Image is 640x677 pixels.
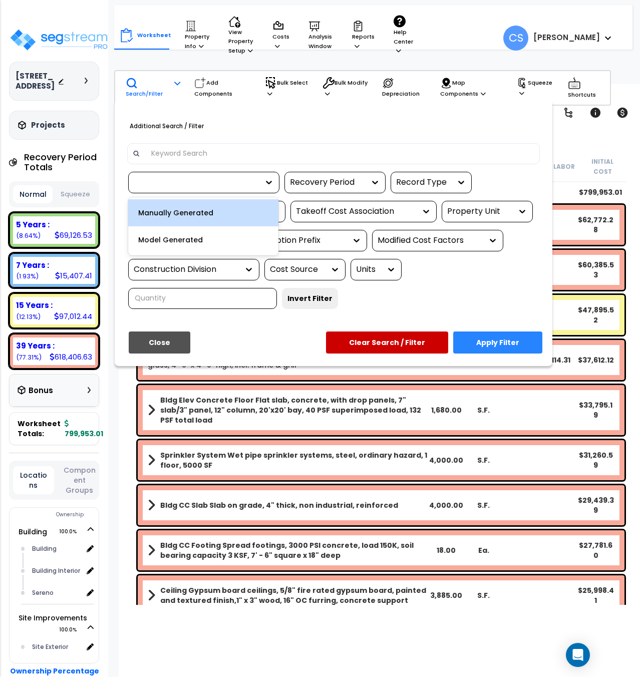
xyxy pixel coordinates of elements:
div: 69,126.53 [55,230,92,240]
div: 618,406.63 [50,352,92,362]
a: Site Improvements 100.0% [19,613,87,623]
div: Cost Source [270,264,325,275]
h3: Projects [31,120,65,130]
small: (8.64%) [16,231,41,240]
b: 799,953.01 [65,419,103,439]
button: Close [129,331,190,354]
h4: Recovery Period Totals [24,152,99,172]
div: 15,407.41 [55,270,92,281]
div: Model Generated [128,226,278,253]
small: (12.13%) [16,312,41,321]
b: 7 Years : [16,260,49,270]
div: Record Type [396,177,451,188]
div: Building Interior [30,565,83,577]
div: Takeoff Cost Association [296,206,416,217]
span: 100.0% [59,624,86,636]
div: Purpose Description Prefix [216,235,347,246]
h3: Bonus [29,387,53,395]
div: 97,012.44 [54,311,92,321]
button: Squeeze [55,186,95,203]
input: Keyword Search [145,146,534,161]
b: 39 Years : [16,341,55,351]
div: Construction Division [134,264,239,275]
div: Sereno [30,587,83,599]
button: Clear Search / Filter [326,331,448,354]
div: Open Intercom Messenger [566,643,590,667]
button: Component Groups [59,465,100,496]
img: logo_pro_r.png [9,28,111,52]
button: Invert Filter [282,288,338,309]
div: Modified Cost Factors [378,235,483,246]
div: Additional Search / Filter [120,120,214,133]
b: Invert Filter [287,293,333,303]
div: Property Unit [447,206,512,217]
small: (77.31%) [16,353,42,362]
span: Worksheet Totals: [18,419,61,439]
button: Apply Filter [453,331,542,354]
div: Recovery Period [290,177,365,188]
div: Units [356,264,381,275]
div: Component Creation Method [134,177,259,188]
input: Quantity [128,288,277,309]
small: (1.93%) [16,272,39,280]
div: Manually Generated [128,199,278,226]
div: Ownership [30,509,99,521]
button: Normal [13,185,53,203]
b: 15 Years : [16,300,53,310]
h3: [STREET_ADDRESS] [16,71,58,91]
div: Building [30,543,83,555]
button: Locations [13,466,54,494]
a: Building 100.0% [19,527,47,537]
span: 100.0% [59,526,86,538]
div: Site Exterior [30,641,83,653]
b: 5 Years : [16,219,50,230]
b: Ownership Percentage [10,666,99,676]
